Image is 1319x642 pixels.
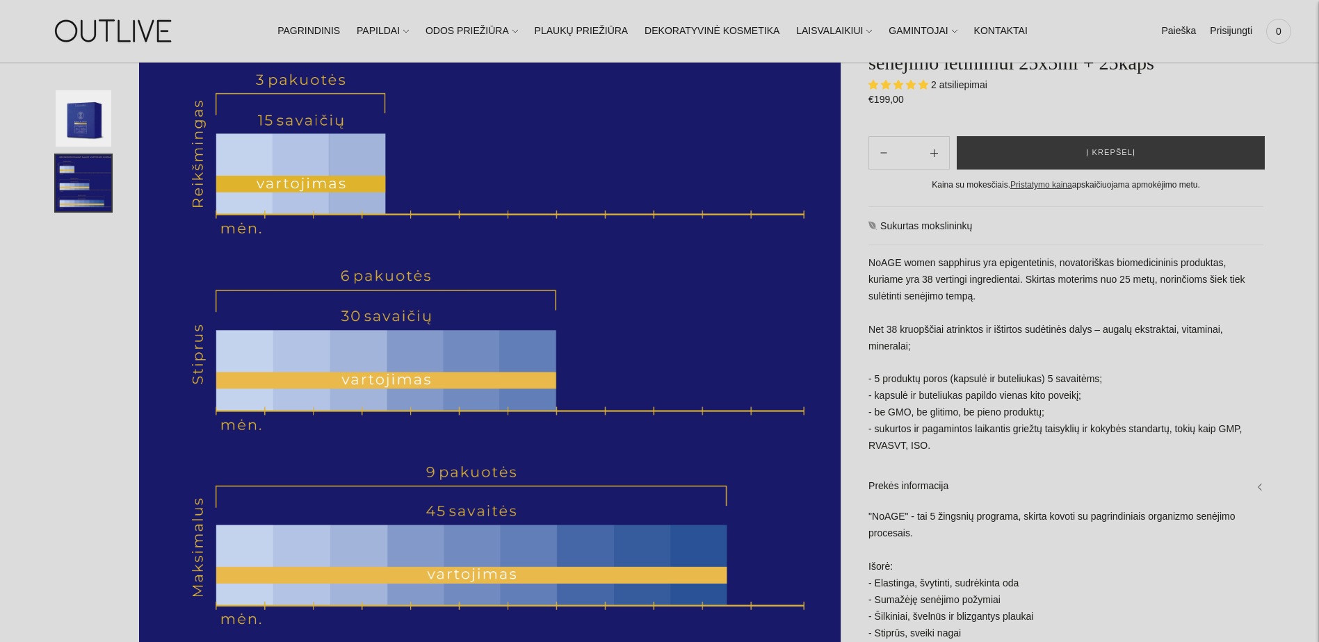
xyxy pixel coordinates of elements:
[868,94,904,105] span: €199,00
[1161,16,1196,47] a: Paieška
[56,155,111,211] button: Translation missing: en.general.accessibility.image_thumbail
[957,136,1265,170] button: Į krepšelį
[426,16,518,47] a: ODOS PRIEŽIŪRA
[1266,16,1291,47] a: 0
[357,16,409,47] a: PAPILDAI
[645,16,779,47] a: DEKORATYVINĖ KOSMETIKA
[1086,146,1135,160] span: Į krepšelį
[796,16,872,47] a: LAISVALAIKIUI
[28,7,202,55] img: OUTLIVE
[869,136,898,170] button: Add product quantity
[868,79,931,90] span: 5.00 stars
[1269,22,1288,41] span: 0
[1210,16,1252,47] a: Prisijungti
[868,178,1263,192] div: Kaina su mokesčiais. apskaičiuojama apmokėjimo metu.
[898,143,919,163] input: Product quantity
[919,136,949,170] button: Subtract product quantity
[1010,180,1072,190] a: Pristatymo kaina
[868,464,1263,509] a: Prekės informacija
[974,16,1028,47] a: KONTAKTAI
[889,16,957,47] a: GAMINTOJAI
[868,255,1263,454] p: NoAGE women sapphirus yra epigentetinis, novatoriškas biomedicininis produktas, kuriame yra 38 ve...
[277,16,340,47] a: PAGRINDINIS
[931,79,987,90] span: 2 atsiliepimai
[56,90,111,147] button: Translation missing: en.general.accessibility.image_thumbail
[535,16,629,47] a: PLAUKŲ PRIEŽIŪRA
